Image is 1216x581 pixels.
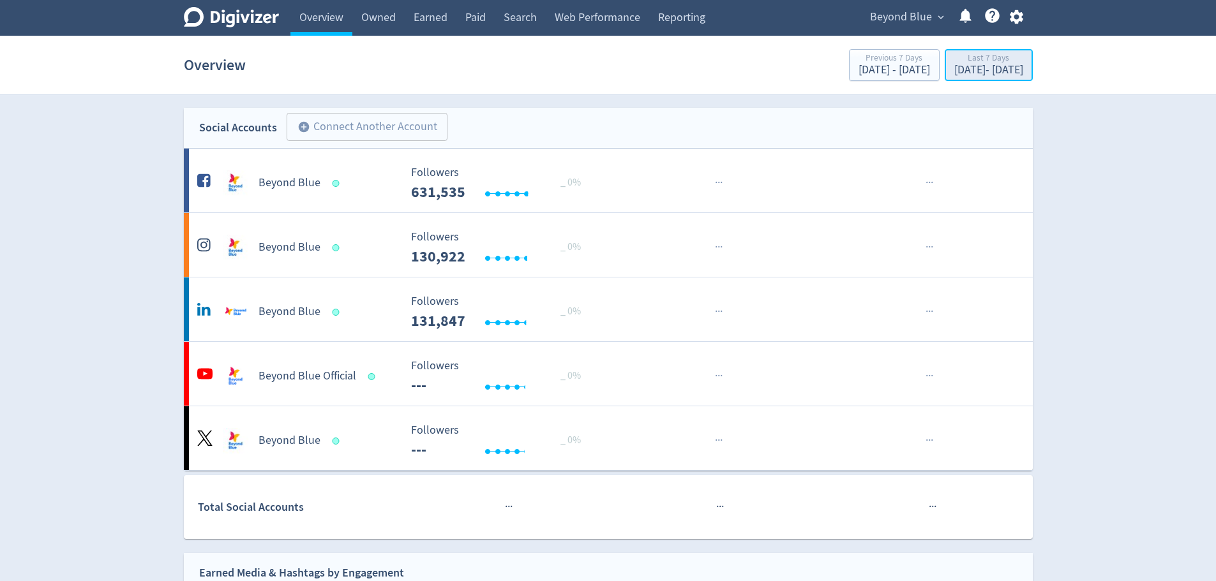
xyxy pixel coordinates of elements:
[954,64,1023,76] div: [DATE] - [DATE]
[715,368,717,384] span: ·
[928,368,931,384] span: ·
[297,121,310,133] span: add_circle
[720,432,723,448] span: ·
[184,213,1033,277] a: Beyond Blue undefinedBeyond Blue Followers --- _ 0% Followers 130,922 ······
[223,364,248,389] img: Beyond Blue Official undefined
[935,11,947,23] span: expand_more
[184,149,1033,212] a: Beyond Blue undefinedBeyond Blue Followers --- _ 0% Followers 631,535 ······
[507,499,510,515] span: ·
[931,304,933,320] span: ·
[926,368,928,384] span: ·
[715,175,717,191] span: ·
[928,432,931,448] span: ·
[928,239,931,255] span: ·
[926,239,928,255] span: ·
[717,368,720,384] span: ·
[287,113,447,141] button: Connect Another Account
[560,240,581,253] span: _ 0%
[223,170,248,196] img: Beyond Blue undefined
[332,309,343,316] span: Data last synced: 19 Aug 2025, 4:01pm (AEST)
[931,368,933,384] span: ·
[926,175,928,191] span: ·
[720,368,723,384] span: ·
[945,49,1033,81] button: Last 7 Days[DATE]- [DATE]
[870,7,932,27] span: Beyond Blue
[259,433,320,448] h5: Beyond Blue
[560,434,581,446] span: _ 0%
[717,304,720,320] span: ·
[560,176,581,189] span: _ 0%
[954,54,1023,64] div: Last 7 Days
[931,239,933,255] span: ·
[405,295,596,329] svg: Followers ---
[859,64,930,76] div: [DATE] - [DATE]
[505,499,507,515] span: ·
[931,499,934,515] span: ·
[199,119,277,137] div: Social Accounts
[928,304,931,320] span: ·
[510,499,513,515] span: ·
[719,499,721,515] span: ·
[405,166,596,200] svg: Followers ---
[928,175,931,191] span: ·
[720,304,723,320] span: ·
[198,498,402,517] div: Total Social Accounts
[929,499,931,515] span: ·
[560,369,581,382] span: _ 0%
[859,54,930,64] div: Previous 7 Days
[715,432,717,448] span: ·
[259,240,320,255] h5: Beyond Blue
[332,438,343,445] span: Data last synced: 19 Aug 2025, 8:01pm (AEST)
[721,499,724,515] span: ·
[405,424,596,458] svg: Followers ---
[405,231,596,265] svg: Followers ---
[259,369,356,384] h5: Beyond Blue Official
[717,432,720,448] span: ·
[332,244,343,251] span: Data last synced: 19 Aug 2025, 4:01pm (AEST)
[931,432,933,448] span: ·
[849,49,940,81] button: Previous 7 Days[DATE] - [DATE]
[405,360,596,393] svg: Followers ---
[184,342,1033,406] a: Beyond Blue Official undefinedBeyond Blue Official Followers --- Followers --- _ 0%······
[259,304,320,320] h5: Beyond Blue
[720,175,723,191] span: ·
[717,239,720,255] span: ·
[717,175,720,191] span: ·
[931,175,933,191] span: ·
[934,499,936,515] span: ·
[223,299,248,325] img: Beyond Blue undefined
[720,239,723,255] span: ·
[184,277,1033,341] a: Beyond Blue undefinedBeyond Blue Followers --- _ 0% Followers 131,847 ······
[560,305,581,318] span: _ 0%
[716,499,719,515] span: ·
[223,235,248,260] img: Beyond Blue undefined
[277,115,447,141] a: Connect Another Account
[223,428,248,453] img: Beyond Blue undefined
[866,7,947,27] button: Beyond Blue
[184,406,1033,470] a: Beyond Blue undefinedBeyond Blue Followers --- Followers --- _ 0%······
[332,180,343,187] span: Data last synced: 19 Aug 2025, 9:02pm (AEST)
[715,239,717,255] span: ·
[184,45,246,85] h1: Overview
[259,175,320,191] h5: Beyond Blue
[715,304,717,320] span: ·
[926,304,928,320] span: ·
[368,373,379,380] span: Data last synced: 20 Aug 2025, 3:01am (AEST)
[926,432,928,448] span: ·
